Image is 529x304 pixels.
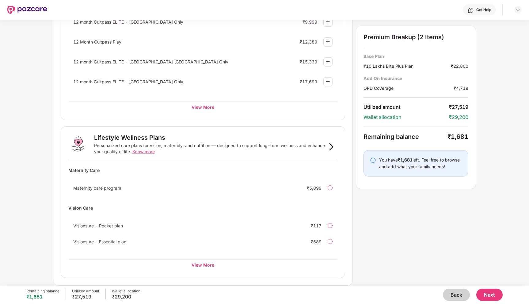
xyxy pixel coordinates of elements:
span: 12 month Cultpass ELITE - [GEOGRAPHIC_DATA] Only [73,79,183,84]
div: ₹17,699 [300,79,317,84]
div: ₹4,719 [454,85,468,91]
span: Visionsure - Pocket plan [73,223,123,228]
div: Remaining balance [363,133,447,140]
img: svg+xml;base64,PHN2ZyBpZD0iUGx1cy0zMngzMiIgeG1sbnM9Imh0dHA6Ly93d3cudzMub3JnLzIwMDAvc3ZnIiB3aWR0aD... [324,38,332,45]
span: Know more [132,149,155,154]
img: Lifestyle Wellness Plans [68,134,88,154]
div: ₹117 [311,223,322,228]
div: Premium Breakup (2 Items) [363,33,468,41]
span: 12 Month Cultpass Play [73,39,121,44]
div: Personalized care plans for vision, maternity, and nutrition — designed to support long-term well... [94,142,325,155]
div: Lifestyle Wellness Plans [94,134,165,141]
b: ₹1,681 [398,157,413,162]
span: Visionsure - Essential plan [73,239,126,244]
div: Vision Care [68,203,338,213]
button: Next [476,289,503,301]
img: svg+xml;base64,PHN2ZyBpZD0iSW5mby0yMHgyMCIgeG1sbnM9Imh0dHA6Ly93d3cudzMub3JnLzIwMDAvc3ZnIiB3aWR0aD... [370,157,376,163]
div: ₹22,800 [451,63,468,69]
div: Maternity Care [68,165,338,176]
img: svg+xml;base64,PHN2ZyB3aWR0aD0iOSIgaGVpZ2h0PSIxNiIgdmlld0JveD0iMCAwIDkgMTYiIGZpbGw9Im5vbmUiIHhtbG... [328,143,335,150]
div: ₹589 [311,239,322,244]
span: 12 month Cultpass ELITE - [GEOGRAPHIC_DATA] [GEOGRAPHIC_DATA] Only [73,59,228,64]
div: ₹10 Lakhs Elite Plus Plan [363,63,451,69]
img: svg+xml;base64,PHN2ZyBpZD0iUGx1cy0zMngzMiIgeG1sbnM9Imh0dHA6Ly93d3cudzMub3JnLzIwMDAvc3ZnIiB3aWR0aD... [324,58,332,65]
div: View More [68,101,338,112]
img: New Pazcare Logo [7,6,47,14]
div: ₹1,681 [26,294,59,300]
button: Back [443,289,470,301]
div: Wallet allocation [112,289,140,294]
img: svg+xml;base64,PHN2ZyBpZD0iSGVscC0zMngzMiIgeG1sbnM9Imh0dHA6Ly93d3cudzMub3JnLzIwMDAvc3ZnIiB3aWR0aD... [468,7,474,13]
span: 12 month Cultpass ELITE - [GEOGRAPHIC_DATA] Only [73,19,183,25]
div: ₹27,519 [449,104,468,110]
div: Wallet allocation [363,114,449,120]
img: svg+xml;base64,PHN2ZyBpZD0iUGx1cy0zMngzMiIgeG1sbnM9Imh0dHA6Ly93d3cudzMub3JnLzIwMDAvc3ZnIiB3aWR0aD... [324,18,332,25]
div: Get Help [476,7,491,12]
div: ₹9,999 [303,19,317,25]
div: ₹12,389 [300,39,317,44]
div: ₹15,339 [300,59,317,64]
img: svg+xml;base64,PHN2ZyBpZD0iUGx1cy0zMngzMiIgeG1sbnM9Imh0dHA6Ly93d3cudzMub3JnLzIwMDAvc3ZnIiB3aWR0aD... [324,78,332,85]
div: ₹27,519 [72,294,99,300]
div: Remaining balance [26,289,59,294]
div: Base Plan [363,53,468,59]
div: View More [68,259,338,270]
div: ₹29,200 [449,114,468,120]
div: ₹29,200 [112,294,140,300]
div: ₹1,681 [447,133,468,140]
img: svg+xml;base64,PHN2ZyBpZD0iRHJvcGRvd24tMzJ4MzIiIHhtbG5zPSJodHRwOi8vd3d3LnczLm9yZy8yMDAwL3N2ZyIgd2... [516,7,520,12]
div: OPD Coverage [363,85,454,91]
div: Add On Insurance [363,75,468,81]
div: ₹5,899 [307,185,322,191]
span: Maternity care program [73,185,121,191]
div: Utilized amount [72,289,99,294]
div: You have left. Feel free to browse and add what your family needs! [379,157,462,170]
div: Utilized amount [363,104,449,110]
